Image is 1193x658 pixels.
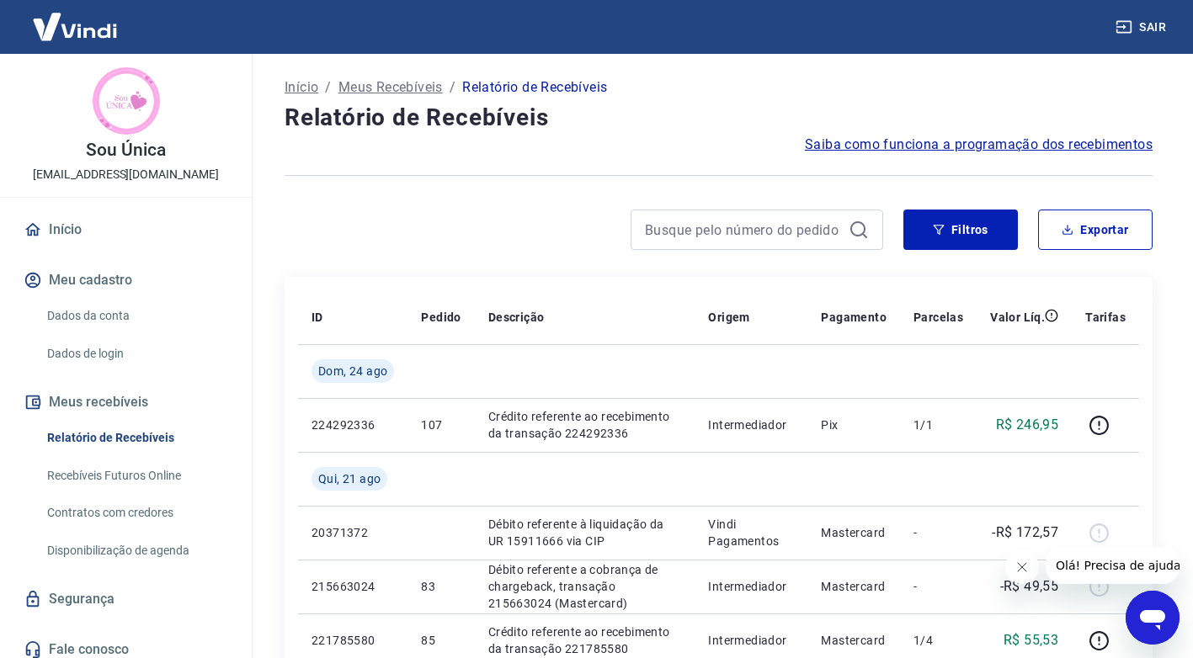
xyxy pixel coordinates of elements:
[1000,576,1059,597] p: -R$ 49,55
[318,363,387,379] span: Dom, 24 ago
[488,561,682,612] p: Débito referente a cobrança de chargeback, transação 215663024 (Mastercard)
[708,578,794,595] p: Intermediador
[913,417,963,433] p: 1/1
[488,309,545,326] p: Descrição
[421,632,461,649] p: 85
[20,1,130,52] img: Vindi
[821,578,887,595] p: Mastercard
[1112,12,1173,43] button: Sair
[708,417,794,433] p: Intermediador
[645,217,842,242] input: Busque pelo número do pedido
[821,417,887,433] p: Pix
[488,624,682,657] p: Crédito referente ao recebimento da transação 221785580
[1126,591,1180,645] iframe: Botão para abrir a janela de mensagens
[312,632,394,649] p: 221785580
[312,578,394,595] p: 215663024
[33,166,219,183] p: [EMAIL_ADDRESS][DOMAIN_NAME]
[913,632,963,649] p: 1/4
[338,77,443,98] a: Meus Recebíveis
[312,309,323,326] p: ID
[40,496,232,530] a: Contratos com credores
[40,299,232,333] a: Dados da conta
[996,415,1059,435] p: R$ 246,95
[450,77,455,98] p: /
[903,210,1018,250] button: Filtros
[285,101,1153,135] h4: Relatório de Recebíveis
[805,135,1153,155] a: Saiba como funciona a programação dos recebimentos
[462,77,607,98] p: Relatório de Recebíveis
[20,262,232,299] button: Meu cadastro
[708,309,749,326] p: Origem
[10,12,141,25] span: Olá! Precisa de ajuda?
[421,578,461,595] p: 83
[318,470,381,487] span: Qui, 21 ago
[40,421,232,455] a: Relatório de Recebíveis
[93,67,160,135] img: 8f991440-c7e4-4ead-badb-95248902dd60.jpeg
[40,337,232,371] a: Dados de login
[312,524,394,541] p: 20371372
[1038,210,1153,250] button: Exportar
[40,459,232,493] a: Recebíveis Futuros Online
[488,516,682,549] p: Débito referente à liquidação da UR 15911666 via CIP
[312,417,394,433] p: 224292336
[992,523,1058,543] p: -R$ 172,57
[913,578,963,595] p: -
[325,77,331,98] p: /
[1085,309,1126,326] p: Tarifas
[20,211,232,248] a: Início
[821,632,887,649] p: Mastercard
[421,417,461,433] p: 107
[421,309,461,326] p: Pedido
[285,77,318,98] a: Início
[40,533,232,568] a: Disponibilização de agenda
[1046,547,1180,584] iframe: Mensagem da empresa
[821,309,887,326] p: Pagamento
[913,309,963,326] p: Parcelas
[20,384,232,421] button: Meus recebíveis
[1005,550,1039,584] iframe: Fechar mensagem
[708,632,794,649] p: Intermediador
[488,408,682,442] p: Crédito referente ao recebimento da transação 224292336
[913,524,963,541] p: -
[821,524,887,541] p: Mastercard
[86,141,166,159] p: Sou Única
[20,581,232,618] a: Segurança
[1004,630,1058,650] p: R$ 55,53
[708,516,794,549] p: Vindi Pagamentos
[990,309,1045,326] p: Valor Líq.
